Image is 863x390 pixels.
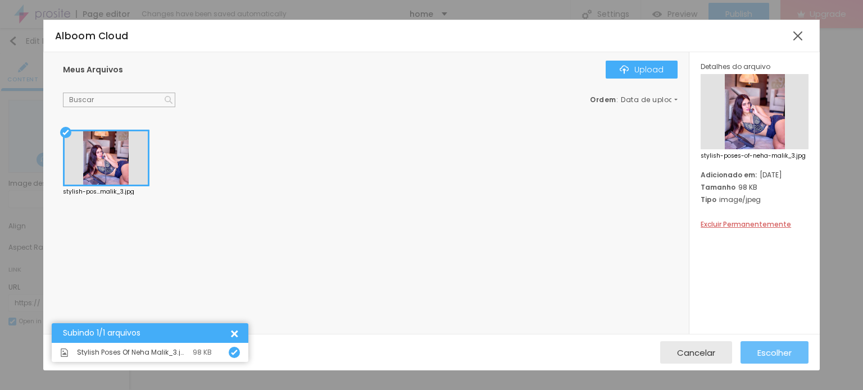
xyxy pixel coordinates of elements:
img: Icone [165,96,172,104]
span: stylish-poses-of-neha-malik_3.jpg [701,153,809,159]
span: Data de upload [621,97,679,103]
div: [DATE] [701,170,809,180]
button: Cancelar [660,341,732,364]
div: : [590,97,678,103]
div: 98 KB [701,182,809,192]
span: Excluir Permanentemente [701,219,791,229]
span: Ordem [590,95,616,104]
div: 98 KB [193,349,212,356]
button: IconeUpload [606,61,678,79]
img: Icone [231,349,238,356]
span: Tipo [701,195,716,204]
span: Stylish Poses Of Neha Malik_3.jpg [77,349,187,356]
button: Escolher [741,341,809,364]
div: image/jpeg [701,195,809,204]
div: stylish-pos...malik_3.jpg [63,189,149,195]
span: Cancelar [677,348,715,357]
span: Tamanho [701,182,735,192]
span: Meus Arquivos [63,64,123,75]
span: Detalhes do arquivo [701,62,770,71]
img: Icone [60,348,69,357]
span: Alboom Cloud [55,29,129,43]
span: Escolher [757,348,792,357]
img: Icone [620,65,629,74]
div: Subindo 1/1 arquivos [63,329,229,337]
input: Buscar [63,93,175,107]
div: Upload [620,65,664,74]
span: Adicionado em: [701,170,757,180]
